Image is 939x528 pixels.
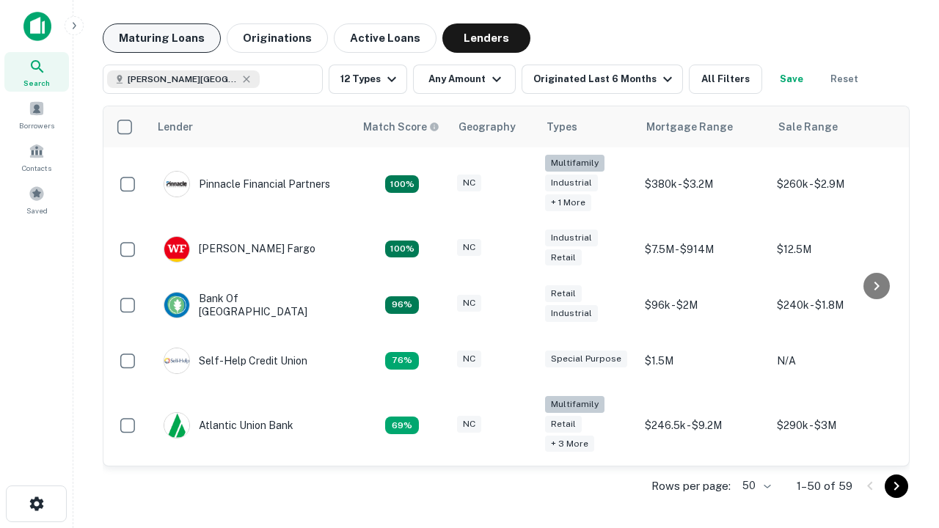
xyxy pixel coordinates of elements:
iframe: Chat Widget [866,364,939,434]
div: Lender [158,118,193,136]
td: $246.5k - $9.2M [637,389,770,463]
td: $7.5M - $914M [637,221,770,277]
div: Matching Properties: 26, hasApolloMatch: undefined [385,175,419,193]
div: Sale Range [778,118,838,136]
img: capitalize-icon.png [23,12,51,41]
img: picture [164,413,189,438]
div: Pinnacle Financial Partners [164,171,330,197]
div: Self-help Credit Union [164,348,307,374]
button: Go to next page [885,474,908,498]
div: Bank Of [GEOGRAPHIC_DATA] [164,292,340,318]
div: Multifamily [545,155,604,172]
div: Originated Last 6 Months [533,70,676,88]
div: Retail [545,249,582,266]
button: Originations [227,23,328,53]
div: Types [547,118,577,136]
div: Retail [545,285,582,302]
button: Active Loans [334,23,436,53]
td: N/A [770,333,902,389]
th: Capitalize uses an advanced AI algorithm to match your search with the best lender. The match sco... [354,106,450,147]
div: Industrial [545,305,598,322]
th: Types [538,106,637,147]
td: $12.5M [770,221,902,277]
div: Matching Properties: 15, hasApolloMatch: undefined [385,241,419,258]
div: NC [457,175,481,191]
h6: Match Score [363,119,436,135]
p: Rows per page: [651,477,731,495]
a: Saved [4,180,69,219]
th: Sale Range [770,106,902,147]
button: Lenders [442,23,530,53]
span: [PERSON_NAME][GEOGRAPHIC_DATA], [GEOGRAPHIC_DATA] [128,73,238,86]
td: $260k - $2.9M [770,147,902,221]
th: Geography [450,106,538,147]
div: NC [457,239,481,256]
span: Borrowers [19,120,54,131]
span: Contacts [22,162,51,174]
div: + 1 more [545,194,591,211]
div: NC [457,416,481,433]
div: Industrial [545,230,598,246]
div: Matching Properties: 10, hasApolloMatch: undefined [385,417,419,434]
div: Geography [458,118,516,136]
div: Capitalize uses an advanced AI algorithm to match your search with the best lender. The match sco... [363,119,439,135]
span: Search [23,77,50,89]
div: Retail [545,416,582,433]
button: Save your search to get updates of matches that match your search criteria. [768,65,815,94]
div: Industrial [545,175,598,191]
button: All Filters [689,65,762,94]
button: Any Amount [413,65,516,94]
td: $290k - $3M [770,389,902,463]
div: Matching Properties: 11, hasApolloMatch: undefined [385,352,419,370]
div: [PERSON_NAME] Fargo [164,236,315,263]
span: Saved [26,205,48,216]
button: Reset [821,65,868,94]
div: NC [457,351,481,367]
div: + 3 more [545,436,594,452]
img: picture [164,237,189,262]
div: 50 [737,475,773,496]
a: Contacts [4,137,69,177]
div: Matching Properties: 14, hasApolloMatch: undefined [385,296,419,314]
td: $96k - $2M [637,277,770,333]
a: Borrowers [4,95,69,134]
button: Maturing Loans [103,23,221,53]
td: $240k - $1.8M [770,277,902,333]
div: NC [457,295,481,312]
div: Mortgage Range [646,118,733,136]
div: Multifamily [545,396,604,413]
td: $1.5M [637,333,770,389]
img: picture [164,172,189,197]
img: picture [164,293,189,318]
td: $380k - $3.2M [637,147,770,221]
button: Originated Last 6 Months [522,65,683,94]
a: Search [4,52,69,92]
button: 12 Types [329,65,407,94]
p: 1–50 of 59 [797,477,852,495]
th: Mortgage Range [637,106,770,147]
div: Special Purpose [545,351,627,367]
div: Atlantic Union Bank [164,412,293,439]
img: picture [164,348,189,373]
th: Lender [149,106,354,147]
